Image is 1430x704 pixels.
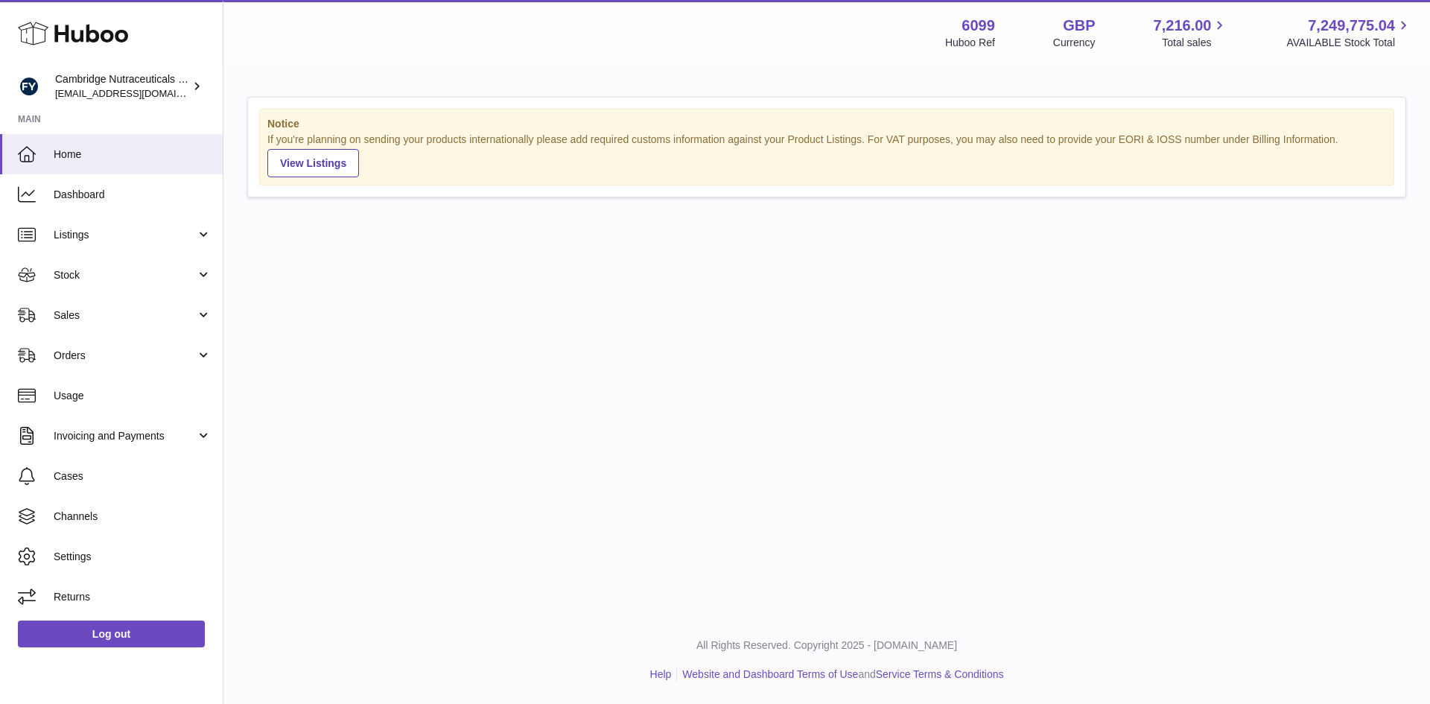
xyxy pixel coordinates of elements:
span: Listings [54,228,196,242]
div: Cambridge Nutraceuticals Ltd [55,72,189,101]
li: and [677,667,1003,682]
p: All Rights Reserved. Copyright 2025 - [DOMAIN_NAME] [235,638,1418,653]
span: AVAILABLE Stock Total [1286,36,1412,50]
span: Sales [54,308,196,323]
span: 7,249,775.04 [1308,16,1395,36]
span: Cases [54,469,212,483]
div: If you're planning on sending your products internationally please add required customs informati... [267,133,1386,177]
span: Total sales [1162,36,1228,50]
span: Home [54,148,212,162]
a: Service Terms & Conditions [876,668,1004,680]
a: Help [650,668,672,680]
a: 7,216.00 Total sales [1154,16,1229,50]
div: Currency [1053,36,1096,50]
span: 7,216.00 [1154,16,1212,36]
span: Usage [54,389,212,403]
strong: Notice [267,117,1386,131]
span: Stock [54,268,196,282]
a: Website and Dashboard Terms of Use [682,668,858,680]
span: Invoicing and Payments [54,429,196,443]
span: Orders [54,349,196,363]
strong: 6099 [962,16,995,36]
a: 7,249,775.04 AVAILABLE Stock Total [1286,16,1412,50]
span: Settings [54,550,212,564]
span: Returns [54,590,212,604]
strong: GBP [1063,16,1095,36]
span: Dashboard [54,188,212,202]
a: Log out [18,621,205,647]
span: Channels [54,510,212,524]
a: View Listings [267,149,359,177]
div: Huboo Ref [945,36,995,50]
span: [EMAIL_ADDRESS][DOMAIN_NAME] [55,87,219,99]
img: huboo@camnutra.com [18,75,40,98]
